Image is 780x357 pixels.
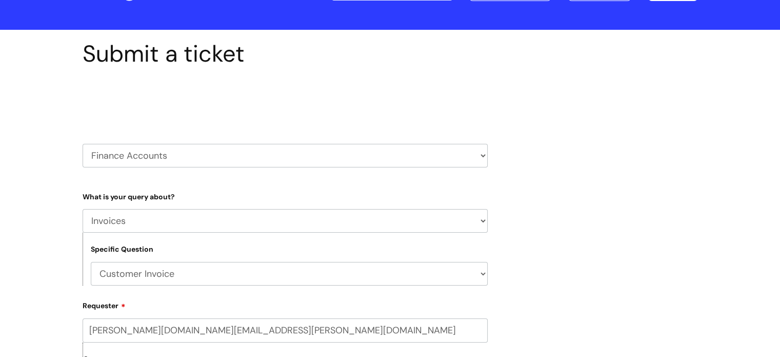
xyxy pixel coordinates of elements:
[83,91,488,110] h2: Select issue type
[83,318,488,342] input: Email
[83,191,488,201] label: What is your query about?
[83,298,488,310] label: Requester
[83,40,488,68] h1: Submit a ticket
[91,245,153,254] label: Specific Question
